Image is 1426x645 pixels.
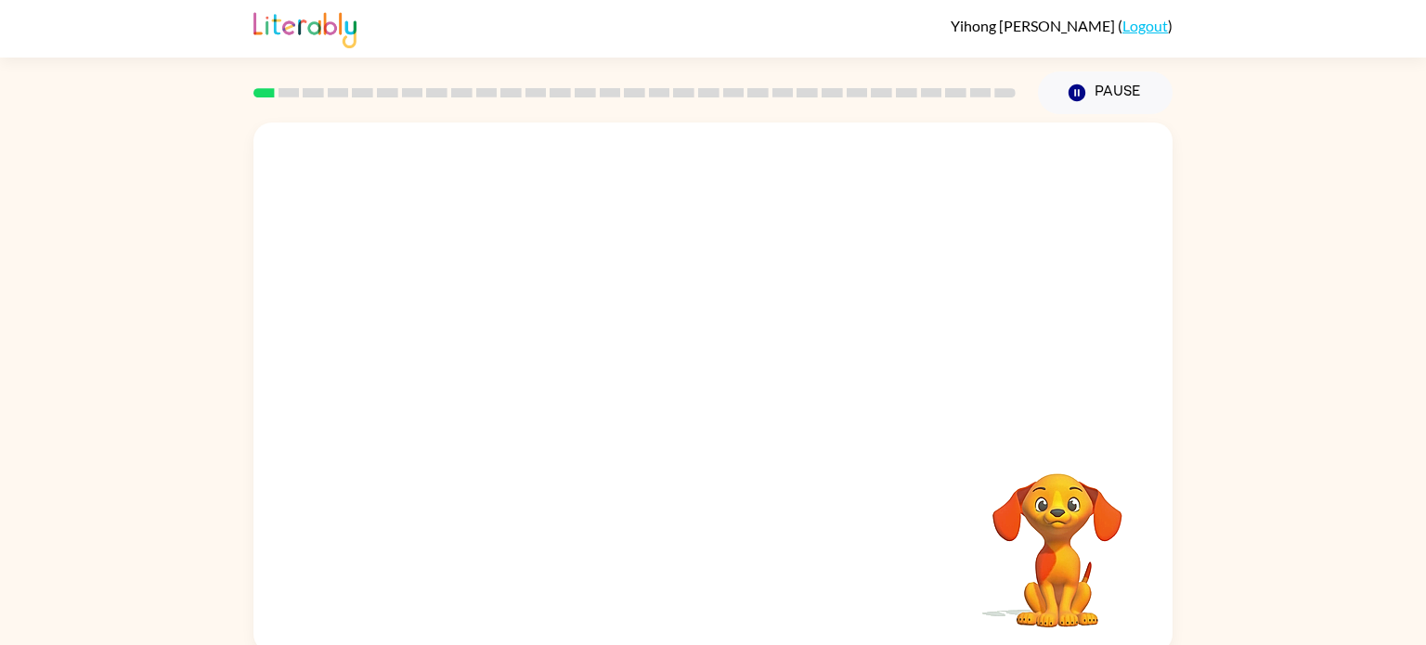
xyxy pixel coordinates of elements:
[1122,17,1168,34] a: Logout
[951,17,1118,34] span: Yihong [PERSON_NAME]
[951,17,1173,34] div: ( )
[253,7,356,48] img: Literably
[965,445,1150,630] video: Your browser must support playing .mp4 files to use Literably. Please try using another browser.
[1038,71,1173,114] button: Pause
